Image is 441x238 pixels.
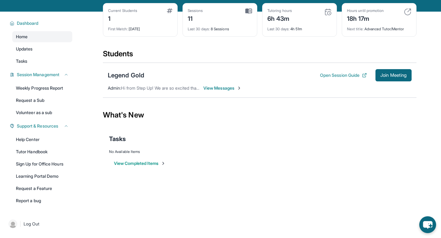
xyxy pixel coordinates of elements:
[188,27,210,31] span: Last 30 days :
[12,158,72,169] a: Sign Up for Office Hours
[12,43,72,54] a: Updates
[16,34,28,40] span: Home
[12,171,72,182] a: Learning Portal Demo
[419,216,436,233] button: chat-button
[380,73,407,77] span: Join Meeting
[347,23,411,32] div: Advanced Tutor/Mentor
[267,23,332,32] div: 4h 51m
[108,8,137,13] div: Current Students
[14,72,69,78] button: Session Management
[109,135,126,143] span: Tasks
[14,20,69,26] button: Dashboard
[245,8,252,14] img: card
[188,8,203,13] div: Sessions
[167,8,172,13] img: card
[203,85,242,91] span: View Messages
[267,13,292,23] div: 6h 43m
[108,71,144,80] div: Legend Gold
[188,23,252,32] div: 8 Sessions
[16,58,27,64] span: Tasks
[108,85,121,91] span: Admin :
[9,220,17,228] img: user-img
[12,95,72,106] a: Request a Sub
[347,8,384,13] div: Hours until promotion
[109,149,410,154] div: No Available Items
[17,123,58,129] span: Support & Resources
[103,102,417,128] div: What's New
[17,72,59,78] span: Session Management
[12,83,72,94] a: Weekly Progress Report
[188,13,203,23] div: 11
[24,221,40,227] span: Log Out
[237,86,242,91] img: Chevron-Right
[17,20,39,26] span: Dashboard
[16,46,33,52] span: Updates
[6,217,72,231] a: |Log Out
[347,13,384,23] div: 18h 17m
[12,31,72,42] a: Home
[103,49,417,62] div: Students
[12,146,72,157] a: Tutor Handbook
[12,183,72,194] a: Request a Feature
[108,13,137,23] div: 1
[267,27,289,31] span: Last 30 days :
[20,220,21,228] span: |
[12,56,72,67] a: Tasks
[347,27,364,31] span: Next title :
[12,107,72,118] a: Volunteer as a sub
[12,195,72,206] a: Report a bug
[14,123,69,129] button: Support & Resources
[375,69,412,81] button: Join Meeting
[108,27,128,31] span: First Match :
[108,23,172,32] div: [DATE]
[267,8,292,13] div: Tutoring hours
[320,72,367,78] button: Open Session Guide
[404,8,411,16] img: card
[12,134,72,145] a: Help Center
[114,160,166,166] button: View Completed Items
[324,8,332,16] img: card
